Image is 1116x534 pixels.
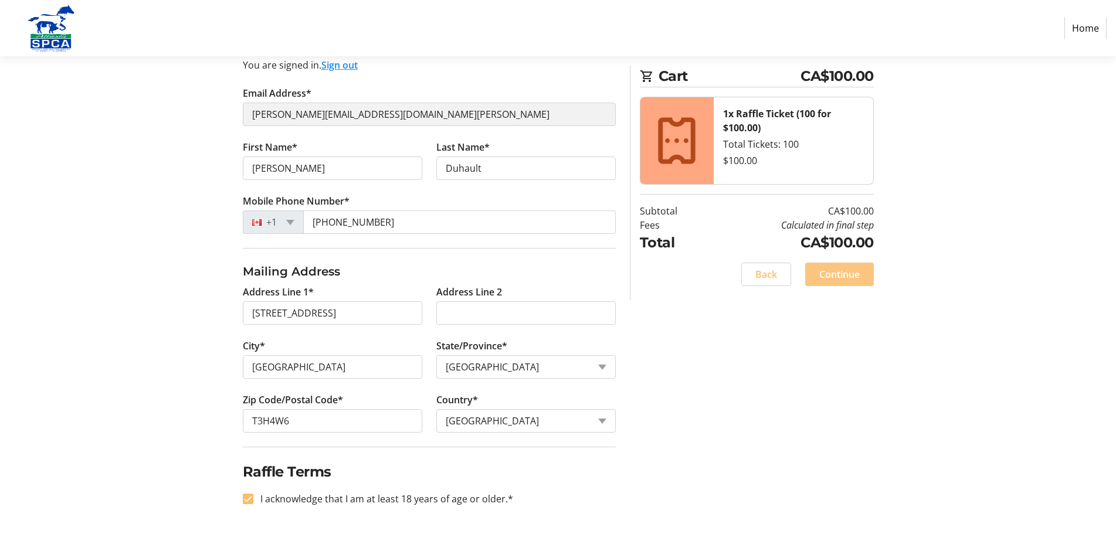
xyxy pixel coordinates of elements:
input: Address [243,301,422,325]
label: Zip Code/Postal Code* [243,393,343,407]
span: CA$100.00 [800,66,874,87]
label: I acknowledge that I am at least 18 years of age or older.* [253,492,513,506]
h3: Mailing Address [243,263,616,280]
button: Back [741,263,791,286]
button: Sign out [321,58,358,72]
label: Address Line 2 [436,285,502,299]
input: Zip or Postal Code [243,409,422,433]
td: CA$100.00 [707,232,874,253]
div: You are signed in. [243,58,616,72]
td: Subtotal [640,204,707,218]
img: Alberta SPCA's Logo [9,5,93,52]
button: Continue [805,263,874,286]
label: Email Address* [243,86,311,100]
label: City* [243,339,265,353]
label: Country* [436,393,478,407]
td: Calculated in final step [707,218,874,232]
td: Fees [640,218,707,232]
span: Back [755,267,777,281]
label: Mobile Phone Number* [243,194,350,208]
label: State/Province* [436,339,507,353]
input: City [243,355,422,379]
div: Total Tickets: 100 [723,137,864,151]
td: Total [640,232,707,253]
strong: 1x Raffle Ticket (100 for $100.00) [723,107,831,134]
td: CA$100.00 [707,204,874,218]
label: Address Line 1* [243,285,314,299]
label: Last Name* [436,140,490,154]
div: $100.00 [723,154,864,168]
label: First Name* [243,140,297,154]
span: Cart [659,66,801,87]
span: Continue [819,267,860,281]
input: (506) 234-5678 [303,210,616,234]
a: Home [1064,17,1107,39]
h2: Raffle Terms [243,461,616,482]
